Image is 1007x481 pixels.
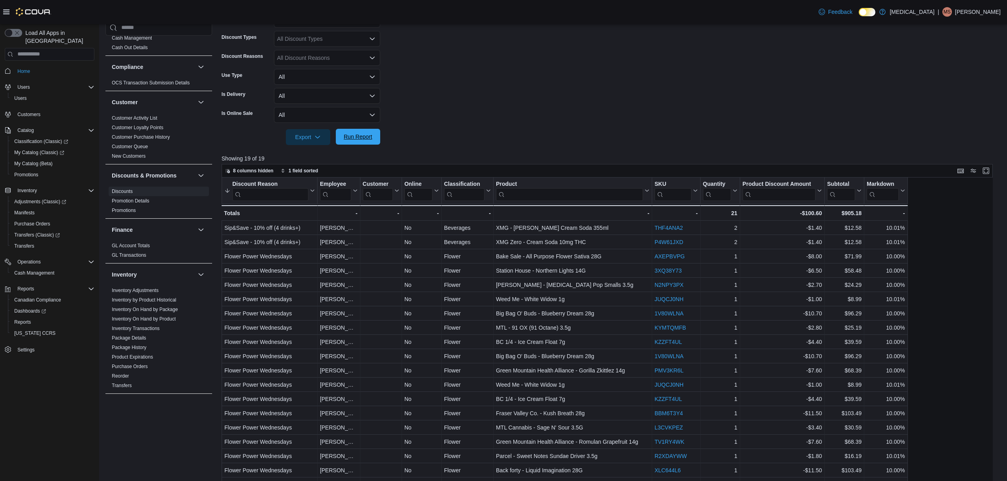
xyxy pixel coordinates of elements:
[22,29,94,45] span: Load All Apps in [GEOGRAPHIC_DATA]
[11,197,94,206] span: Adjustments (Classic)
[112,288,159,293] a: Inventory Adjustments
[827,180,855,200] div: Subtotal
[105,286,212,393] div: Inventory
[112,243,150,248] a: GL Account Totals
[867,180,898,200] div: Markdown
[14,319,31,325] span: Reports
[11,170,94,179] span: Promotions
[743,180,816,188] div: Product Discount Amount
[827,280,862,290] div: $24.29
[444,266,491,275] div: Flower
[827,223,862,233] div: $12.58
[196,171,206,180] button: Discounts & Promotions
[867,266,905,275] div: 10.00%
[11,197,69,206] a: Adjustments (Classic)
[112,326,160,331] a: Inventory Transactions
[112,373,129,379] a: Reorder
[703,294,737,304] div: 1
[8,328,98,339] button: [US_STATE] CCRS
[867,237,905,247] div: 10.01%
[867,280,905,290] div: 10.00%
[112,80,190,86] span: OCS Transaction Submission Details
[703,280,737,290] div: 1
[14,284,37,294] button: Reports
[112,198,149,204] span: Promotion Details
[743,237,822,247] div: -$1.40
[703,180,731,200] div: Quantity
[2,65,98,77] button: Home
[859,8,875,16] input: Dark Mode
[743,208,822,218] div: -$100.60
[2,256,98,267] button: Operations
[14,126,37,135] button: Catalog
[112,364,148,369] a: Purchase Orders
[2,125,98,136] button: Catalog
[14,344,94,354] span: Settings
[369,55,375,61] button: Open list of options
[112,134,170,140] a: Customer Purchase History
[444,280,491,290] div: Flower
[14,243,34,249] span: Transfers
[289,168,318,174] span: 1 field sorted
[112,144,148,149] a: Customer Queue
[404,180,433,200] div: Online
[11,137,71,146] a: Classification (Classic)
[404,180,439,200] button: Online
[655,353,683,359] a: 1V80WLNA
[404,266,439,275] div: No
[17,127,34,134] span: Catalog
[8,317,98,328] button: Reports
[404,223,439,233] div: No
[655,180,691,200] div: SKU URL
[655,282,683,288] a: N2NPY3PX
[112,115,157,121] a: Customer Activity List
[404,294,439,304] div: No
[11,208,38,218] a: Manifests
[224,266,315,275] div: Flower Power Wednesdays
[222,155,1001,162] p: Showing 19 of 19
[8,240,98,252] button: Transfers
[224,223,315,233] div: Sip&Save - 10% off (4 drinks+)
[655,453,687,459] a: R2XDAYWW
[17,347,34,353] span: Settings
[105,33,212,55] div: Cash Management
[8,267,98,279] button: Cash Management
[827,237,862,247] div: $12.58
[14,186,40,195] button: Inventory
[14,82,33,92] button: Users
[196,97,206,107] button: Customer
[11,208,94,218] span: Manifests
[320,180,351,200] div: Employee
[655,467,681,473] a: XLC644L6
[867,180,898,188] div: Markdown
[14,110,44,119] a: Customers
[362,208,399,218] div: -
[112,252,146,258] a: GL Transactions
[14,186,94,195] span: Inventory
[112,63,195,71] button: Compliance
[362,180,399,200] button: Customer
[112,172,195,179] button: Discounts & Promotions
[17,111,40,118] span: Customers
[496,223,649,233] div: XMG - [PERSON_NAME] Cream Soda 355ml
[112,207,136,214] span: Promotions
[14,95,27,101] span: Users
[11,230,63,240] a: Transfers (Classic)
[444,180,484,200] div: Classification
[867,180,905,200] button: Markdown
[112,271,137,279] h3: Inventory
[655,424,683,431] a: L3CVKPEZ
[5,62,94,376] nav: Complex example
[112,172,176,179] h3: Discounts & Promotions
[743,294,822,304] div: -$1.00
[362,180,392,188] div: Customer
[224,237,315,247] div: Sip&Save - 10% off (4 drinks+)
[112,44,148,51] span: Cash Out Details
[8,305,98,317] a: Dashboards
[8,294,98,305] button: Canadian Compliance
[969,166,978,176] button: Display options
[320,180,351,188] div: Employee
[291,129,325,145] span: Export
